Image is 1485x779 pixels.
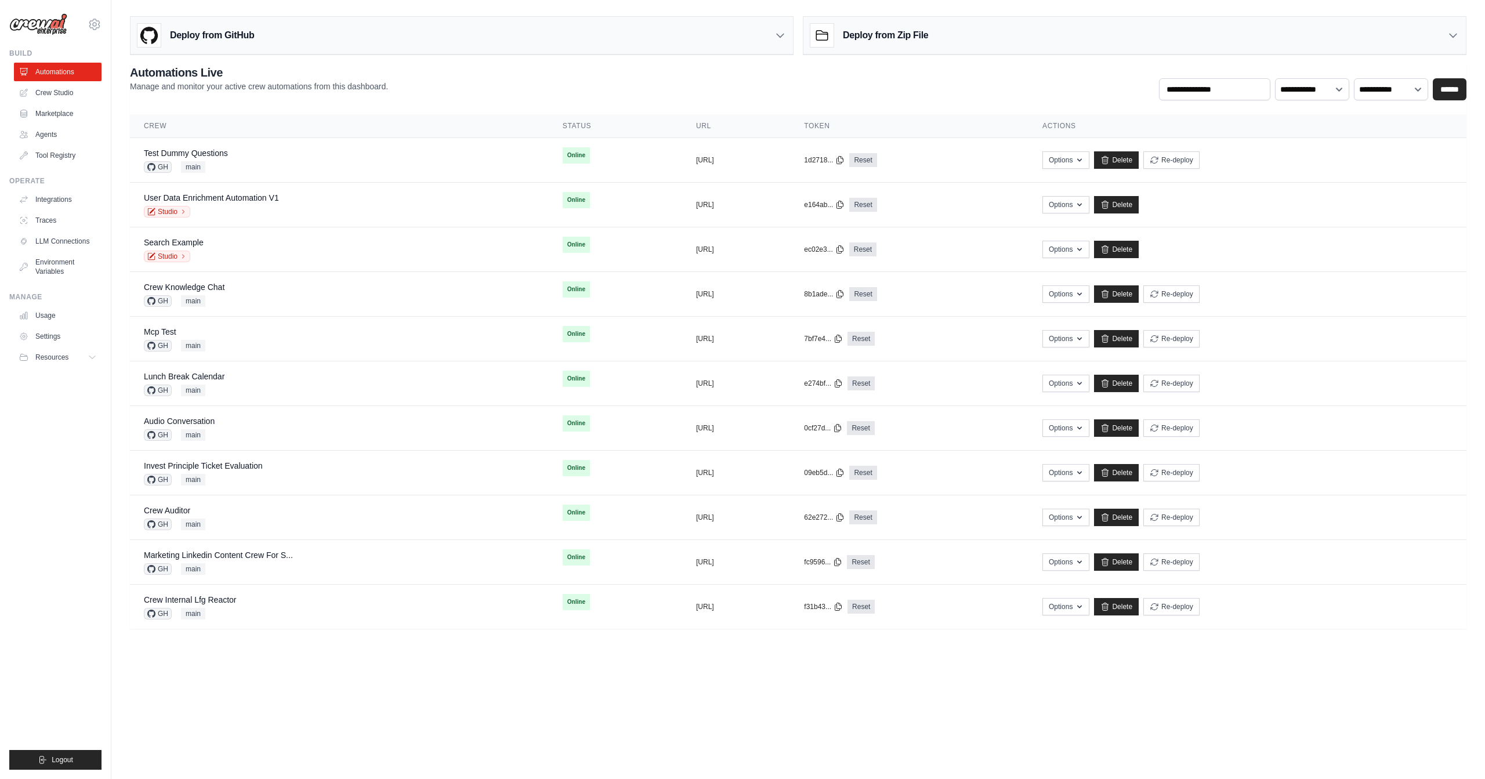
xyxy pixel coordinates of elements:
[1042,241,1089,258] button: Options
[804,334,843,343] button: 7bf7e4...
[1094,330,1139,347] a: Delete
[847,600,875,614] a: Reset
[1143,419,1200,437] button: Re-deploy
[9,13,67,35] img: Logo
[804,155,845,165] button: 1d2718...
[1094,509,1139,526] a: Delete
[181,563,205,575] span: main
[849,153,876,167] a: Reset
[144,295,172,307] span: GH
[14,232,102,251] a: LLM Connections
[14,104,102,123] a: Marketplace
[14,84,102,102] a: Crew Studio
[1143,151,1200,169] button: Re-deploy
[144,161,172,173] span: GH
[1094,241,1139,258] a: Delete
[1143,285,1200,303] button: Re-deploy
[682,114,790,138] th: URL
[563,415,590,432] span: Online
[804,557,842,567] button: fc9596...
[849,466,876,480] a: Reset
[563,549,590,566] span: Online
[130,64,388,81] h2: Automations Live
[849,510,876,524] a: Reset
[14,253,102,281] a: Environment Variables
[181,161,205,173] span: main
[1094,196,1139,213] a: Delete
[1094,285,1139,303] a: Delete
[1094,553,1139,571] a: Delete
[9,176,102,186] div: Operate
[847,555,874,569] a: Reset
[181,340,205,352] span: main
[1094,419,1139,437] a: Delete
[14,190,102,209] a: Integrations
[144,474,172,485] span: GH
[144,238,204,247] a: Search Example
[563,237,590,253] span: Online
[1042,553,1089,571] button: Options
[804,289,845,299] button: 8b1ade...
[563,371,590,387] span: Online
[52,755,73,764] span: Logout
[1042,509,1089,526] button: Options
[1094,375,1139,392] a: Delete
[847,332,875,346] a: Reset
[563,192,590,208] span: Online
[144,251,190,262] a: Studio
[1042,196,1089,213] button: Options
[181,608,205,619] span: main
[144,595,237,604] a: Crew Internal Lfg Reactor
[804,200,845,209] button: e164ab...
[1042,598,1089,615] button: Options
[1143,598,1200,615] button: Re-deploy
[144,416,215,426] a: Audio Conversation
[1143,464,1200,481] button: Re-deploy
[1143,330,1200,347] button: Re-deploy
[804,468,845,477] button: 09eb5d...
[563,147,590,164] span: Online
[847,376,875,390] a: Reset
[9,750,102,770] button: Logout
[130,81,388,92] p: Manage and monitor your active crew automations from this dashboard.
[1094,151,1139,169] a: Delete
[9,49,102,58] div: Build
[1094,464,1139,481] a: Delete
[144,372,224,381] a: Lunch Break Calendar
[804,379,843,388] button: e274bf...
[144,461,263,470] a: Invest Principle Ticket Evaluation
[144,206,190,218] a: Studio
[14,146,102,165] a: Tool Registry
[847,421,874,435] a: Reset
[14,211,102,230] a: Traces
[181,295,205,307] span: main
[144,385,172,396] span: GH
[563,594,590,610] span: Online
[804,602,843,611] button: f31b43...
[170,28,254,42] h3: Deploy from GitHub
[181,519,205,530] span: main
[843,28,928,42] h3: Deploy from Zip File
[1042,330,1089,347] button: Options
[563,505,590,521] span: Online
[144,327,176,336] a: Mcp Test
[35,353,68,362] span: Resources
[549,114,682,138] th: Status
[144,550,293,560] a: Marketing Linkedin Content Crew For S...
[1143,509,1200,526] button: Re-deploy
[14,327,102,346] a: Settings
[144,519,172,530] span: GH
[144,193,279,202] a: User Data Enrichment Automation V1
[181,474,205,485] span: main
[563,281,590,298] span: Online
[14,306,102,325] a: Usage
[1094,598,1139,615] a: Delete
[130,114,549,138] th: Crew
[9,292,102,302] div: Manage
[144,282,224,292] a: Crew Knowledge Chat
[804,513,845,522] button: 62e272...
[790,114,1028,138] th: Token
[144,563,172,575] span: GH
[1143,553,1200,571] button: Re-deploy
[563,326,590,342] span: Online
